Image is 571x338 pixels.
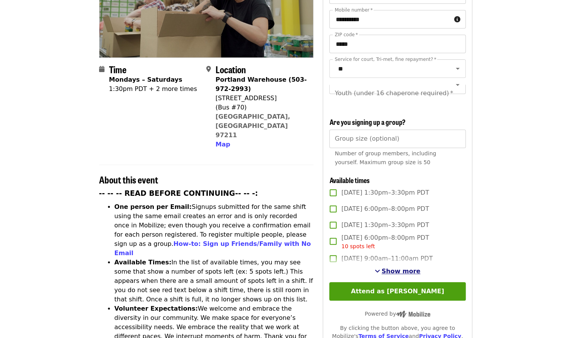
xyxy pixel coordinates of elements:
span: Number of group members, including yourself. Maximum group size is 50 [335,150,436,165]
span: [DATE] 6:00pm–8:00pm PDT [341,204,429,214]
span: Location [216,62,246,76]
a: How-to: Sign up Friends/Family with No Email [115,240,311,257]
strong: Mondays – Saturdays [109,76,182,83]
strong: One person per Email: [115,203,192,210]
span: [DATE] 6:00pm–8:00pm PDT [341,233,429,251]
button: Open [452,79,463,90]
span: [DATE] 1:30pm–3:30pm PDT [341,220,429,230]
input: ZIP code [329,35,465,53]
button: Attend as [PERSON_NAME] [329,282,465,301]
button: Map [216,140,230,149]
img: Powered by Mobilize [396,311,430,318]
button: Open [452,63,463,74]
span: [DATE] 1:30pm–3:30pm PDT [341,188,429,197]
span: Time [109,62,126,76]
span: 10 spots left [341,243,375,249]
span: About this event [99,173,158,186]
label: ZIP code [335,32,358,37]
input: [object Object] [329,129,465,148]
input: Mobile number [329,10,451,29]
i: circle-info icon [454,16,460,23]
a: [GEOGRAPHIC_DATA], [GEOGRAPHIC_DATA] 97211 [216,113,290,139]
strong: Portland Warehouse (503-972-2993) [216,76,307,92]
i: calendar icon [99,66,104,73]
button: See more timeslots [375,267,421,276]
span: [DATE] 9:00am–11:00am PDT [341,254,433,263]
i: map-marker-alt icon [206,66,211,73]
div: [STREET_ADDRESS] [216,94,307,103]
span: Are you signing up a group? [329,117,405,127]
div: 1:30pm PDT + 2 more times [109,84,197,94]
li: In the list of available times, you may see some that show a number of spots left (ex: 5 spots le... [115,258,314,304]
div: (Bus #70) [216,103,307,112]
li: Signups submitted for the same shift using the same email creates an error and is only recorded o... [115,202,314,258]
label: Service for court, Tri-met, fine repayment? [335,57,436,62]
strong: Available Times: [115,259,172,266]
span: Powered by [365,311,430,317]
strong: -- -- -- READ BEFORE CONTINUING-- -- -: [99,189,258,197]
span: Available times [329,175,369,185]
span: Show more [382,267,421,275]
span: Map [216,141,230,148]
strong: Volunteer Expectations: [115,305,198,312]
label: Mobile number [335,8,372,12]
